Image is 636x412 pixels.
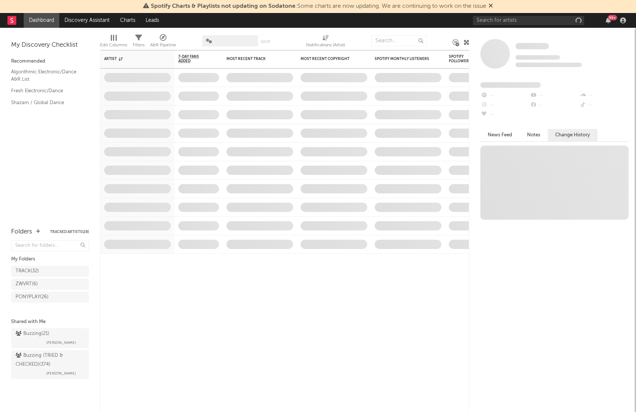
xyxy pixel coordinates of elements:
div: Buzzing (TRIED & CHECKED) ( 374 ) [16,351,83,369]
div: Recommended [11,57,89,66]
div: -- [579,100,629,110]
span: Tracking Since: [DATE] [516,55,560,60]
a: Discovery Assistant [59,13,115,28]
a: Charts [115,13,140,28]
div: Buzzing ( 21 ) [16,329,49,338]
div: A&R Pipeline [150,31,176,53]
div: Notifications (Artist) [306,41,345,50]
a: PONYPLAY(26) [11,292,89,303]
span: Spotify Charts & Playlists not updating on Sodatone [151,3,295,9]
div: PONYPLAY ( 26 ) [16,293,49,302]
div: -- [530,100,579,110]
div: Notifications (Artist) [306,31,345,53]
span: : Some charts are now updating. We are continuing to work on the issue [151,3,486,9]
span: 0 fans last week [516,63,582,67]
div: Artist [104,57,160,61]
div: -- [480,110,530,120]
a: Some Artist [516,43,549,50]
div: My Discovery Checklist [11,41,89,50]
input: Search for artists [473,16,584,25]
span: Some Artist [516,43,549,49]
input: Search for folders... [11,240,89,251]
a: Buzzing (TRIED & CHECKED)(374)[PERSON_NAME] [11,350,89,379]
div: Filters [133,31,145,53]
div: Edit Columns [100,31,127,53]
a: Leads [140,13,164,28]
button: Notes [520,129,548,141]
a: Algorithmic Electronic/Dance A&R List [11,68,82,83]
span: [PERSON_NAME] [46,369,76,378]
div: Edit Columns [100,41,127,50]
a: Buzzing(21)[PERSON_NAME] [11,328,89,348]
span: Dismiss [488,3,493,9]
button: 99+ [606,17,611,23]
div: My Folders [11,255,89,264]
a: TRACK(32) [11,266,89,277]
div: Shared with Me [11,318,89,326]
span: Fans Added by Platform [480,82,541,88]
button: Tracked Artists(28) [50,230,89,234]
a: Dashboard [24,13,59,28]
div: Filters [133,41,145,50]
button: News Feed [480,129,520,141]
div: Folders [11,227,32,236]
button: Save [261,40,270,44]
div: TRACK ( 32 ) [16,267,39,276]
div: Spotify Followers [449,54,475,63]
div: Spotify Monthly Listeners [375,57,430,61]
input: Search... [371,35,427,46]
a: Fresh Electronic/Dance [11,87,82,95]
div: -- [480,91,530,100]
div: ZWVRT ( 6 ) [16,280,38,289]
div: A&R Pipeline [150,41,176,50]
a: ZWVRT(6) [11,279,89,290]
div: -- [530,91,579,100]
span: 7-Day Fans Added [178,54,208,63]
button: Change History [548,129,597,141]
div: Most Recent Track [226,57,282,61]
div: Most Recent Copyright [301,57,356,61]
div: 99 + [608,15,617,20]
span: [PERSON_NAME] [46,338,76,347]
div: -- [579,91,629,100]
div: -- [480,100,530,110]
a: Shazam / Global Dance [11,99,82,107]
